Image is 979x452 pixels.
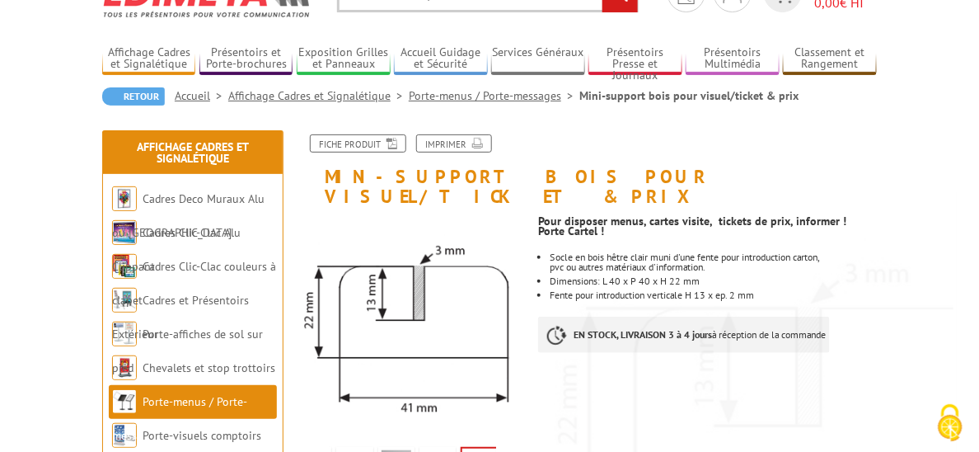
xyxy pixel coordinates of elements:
a: Accueil Guidage et Sécurité [394,45,487,73]
a: Présentoirs Presse et Journaux [588,45,682,73]
a: Cadres Deco Muraux Alu ou [GEOGRAPHIC_DATA] [112,191,265,240]
a: Affichage Cadres et Signalétique [137,139,249,166]
a: Cadres et Présentoirs Extérieur [112,293,249,341]
a: Affichage Cadres et Signalétique [228,88,409,103]
p: à réception de la commande [538,317,830,353]
img: Cadres Deco Muraux Alu ou Bois [112,186,137,211]
a: Fiche produit [310,134,406,153]
a: Classement et Rangement [783,45,876,73]
img: Porte-menus / Porte-messages [112,389,137,414]
img: Cookies (fenêtre modale) [930,403,971,444]
a: Porte-menus / Porte-messages [112,394,247,443]
a: Services Généraux [491,45,584,73]
p: Pour disposer menus, cartes visite, tickets de prix, informer ! [538,216,877,226]
a: Porte-menus / Porte-messages [409,88,579,103]
a: Chevalets et stop trottoirs [143,360,275,375]
h1: Mini-support bois pour visuel/ticket & prix [288,134,889,206]
a: Affichage Cadres et Signalétique [102,45,195,73]
a: Retour [102,87,165,106]
a: Cadres Clic-Clac Alu Clippant [112,225,241,274]
a: Accueil [175,88,228,103]
a: Exposition Grilles et Panneaux [297,45,390,73]
a: Présentoirs Multimédia [686,45,779,73]
a: Présentoirs et Porte-brochures [199,45,293,73]
a: Porte-visuels comptoirs [143,428,261,443]
img: 407000_schema.jpg [300,214,526,440]
p: Porte Cartel ! [538,226,877,236]
a: Cadres Clic-Clac couleurs à clapet [112,259,276,308]
a: Porte-affiches de sol sur pied [112,327,263,375]
button: Cookies (fenêtre modale) [921,396,979,452]
li: Mini-support bois pour visuel/ticket & prix [579,87,799,104]
a: Imprimer [416,134,492,153]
